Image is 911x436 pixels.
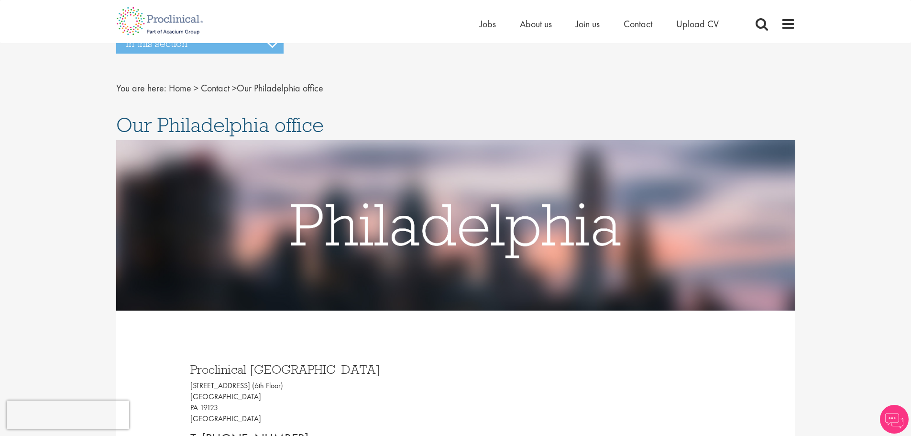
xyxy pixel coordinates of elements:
a: Jobs [480,18,496,30]
a: Join us [576,18,600,30]
p: [STREET_ADDRESS] (6th Floor) [GEOGRAPHIC_DATA] PA 19123 [GEOGRAPHIC_DATA] [190,380,449,424]
h3: Proclinical [GEOGRAPHIC_DATA] [190,363,449,376]
a: breadcrumb link to Contact [201,82,230,94]
a: Contact [624,18,652,30]
span: You are here: [116,82,166,94]
span: > [194,82,198,94]
iframe: reCAPTCHA [7,401,129,429]
a: breadcrumb link to Home [169,82,191,94]
a: About us [520,18,552,30]
h3: In this section [116,34,284,54]
a: Upload CV [676,18,719,30]
span: Our Philadelphia office [116,112,324,138]
img: Chatbot [880,405,909,434]
span: > [232,82,237,94]
span: Our Philadelphia office [169,82,323,94]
